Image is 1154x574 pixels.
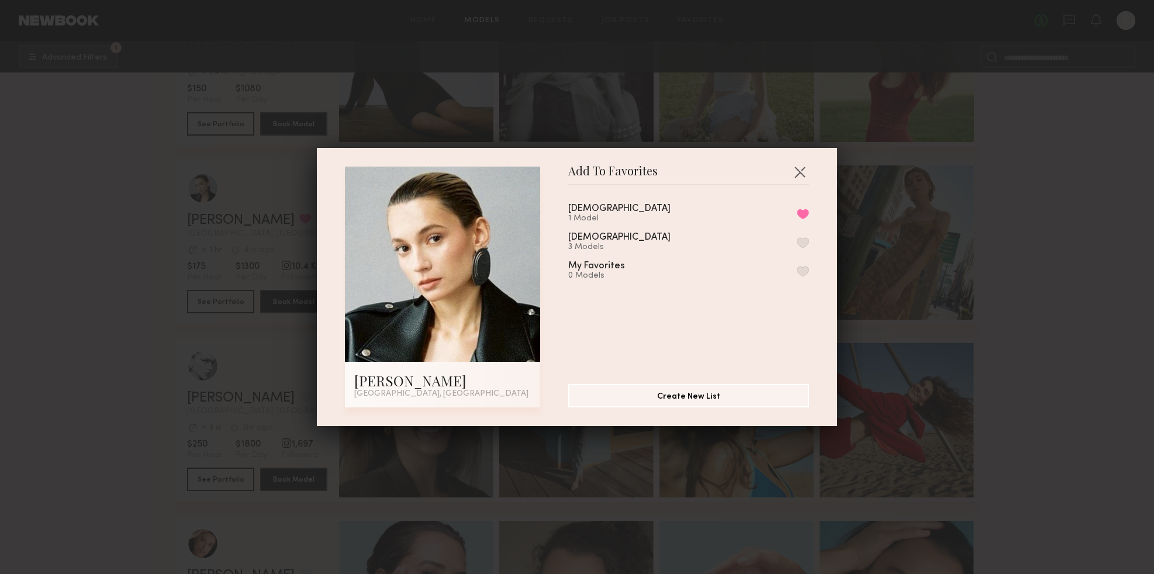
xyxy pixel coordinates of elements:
span: Add To Favorites [568,167,658,184]
button: Close [790,162,809,181]
div: [DEMOGRAPHIC_DATA] [568,204,671,214]
div: [GEOGRAPHIC_DATA], [GEOGRAPHIC_DATA] [354,390,531,398]
div: [DEMOGRAPHIC_DATA] [568,233,671,243]
div: 3 Models [568,243,699,252]
div: 0 Models [568,271,653,281]
div: 1 Model [568,214,699,223]
div: My Favorites [568,261,625,271]
button: Create New List [568,384,809,407]
div: [PERSON_NAME] [354,371,531,390]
